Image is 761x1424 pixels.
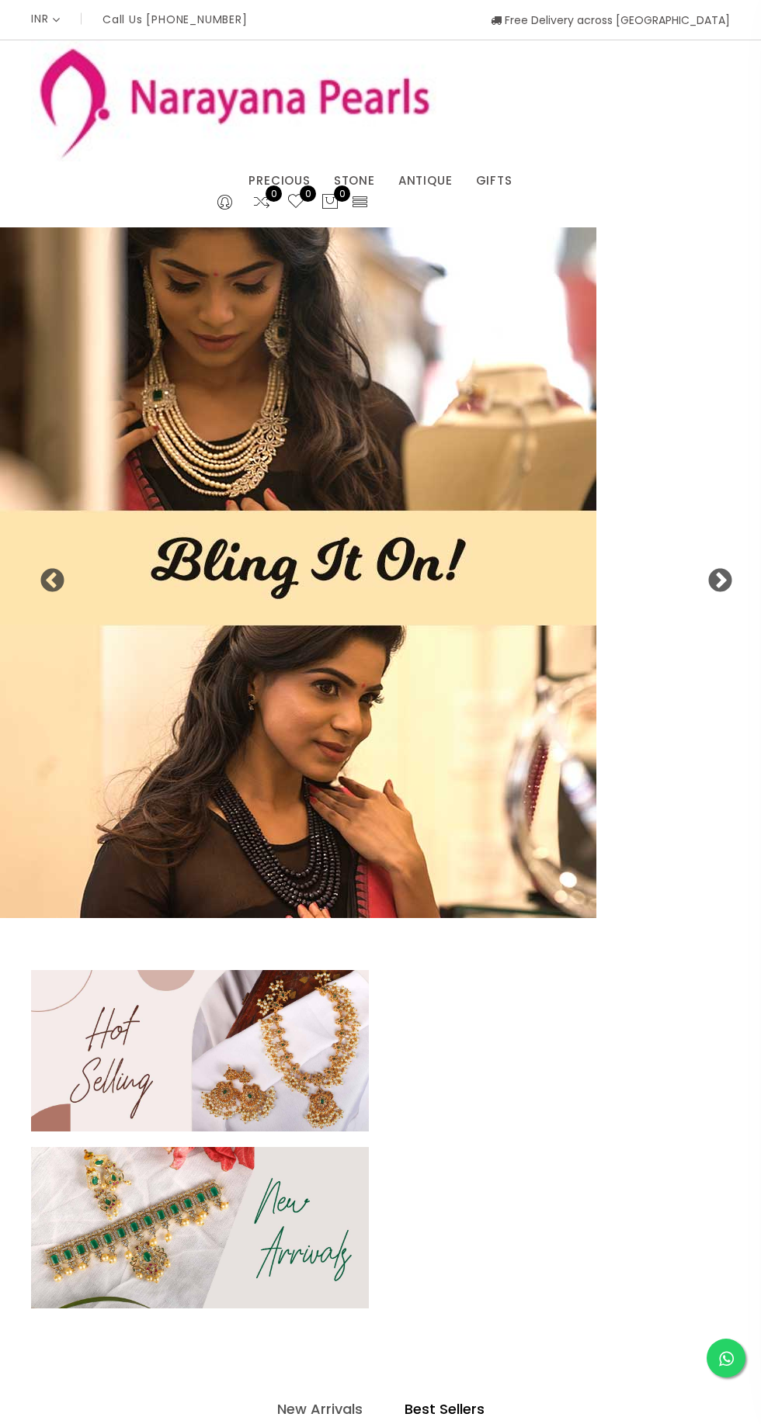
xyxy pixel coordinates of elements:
[321,192,339,213] button: 0
[248,169,310,192] a: PRECIOUS
[252,192,271,213] a: 0
[405,1400,485,1419] h4: Best Sellers
[266,185,282,202] span: 0
[491,12,730,28] span: Free Delivery across [GEOGRAPHIC_DATA]
[334,169,375,192] a: STONE
[300,185,316,202] span: 0
[707,568,722,584] button: Next
[476,169,513,192] a: GIFTS
[398,169,453,192] a: ANTIQUE
[277,1400,363,1419] h4: New Arrivals
[103,14,248,25] p: Call Us [PHONE_NUMBER]
[39,568,54,584] button: Previous
[287,192,305,213] a: 0
[334,185,350,202] span: 0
